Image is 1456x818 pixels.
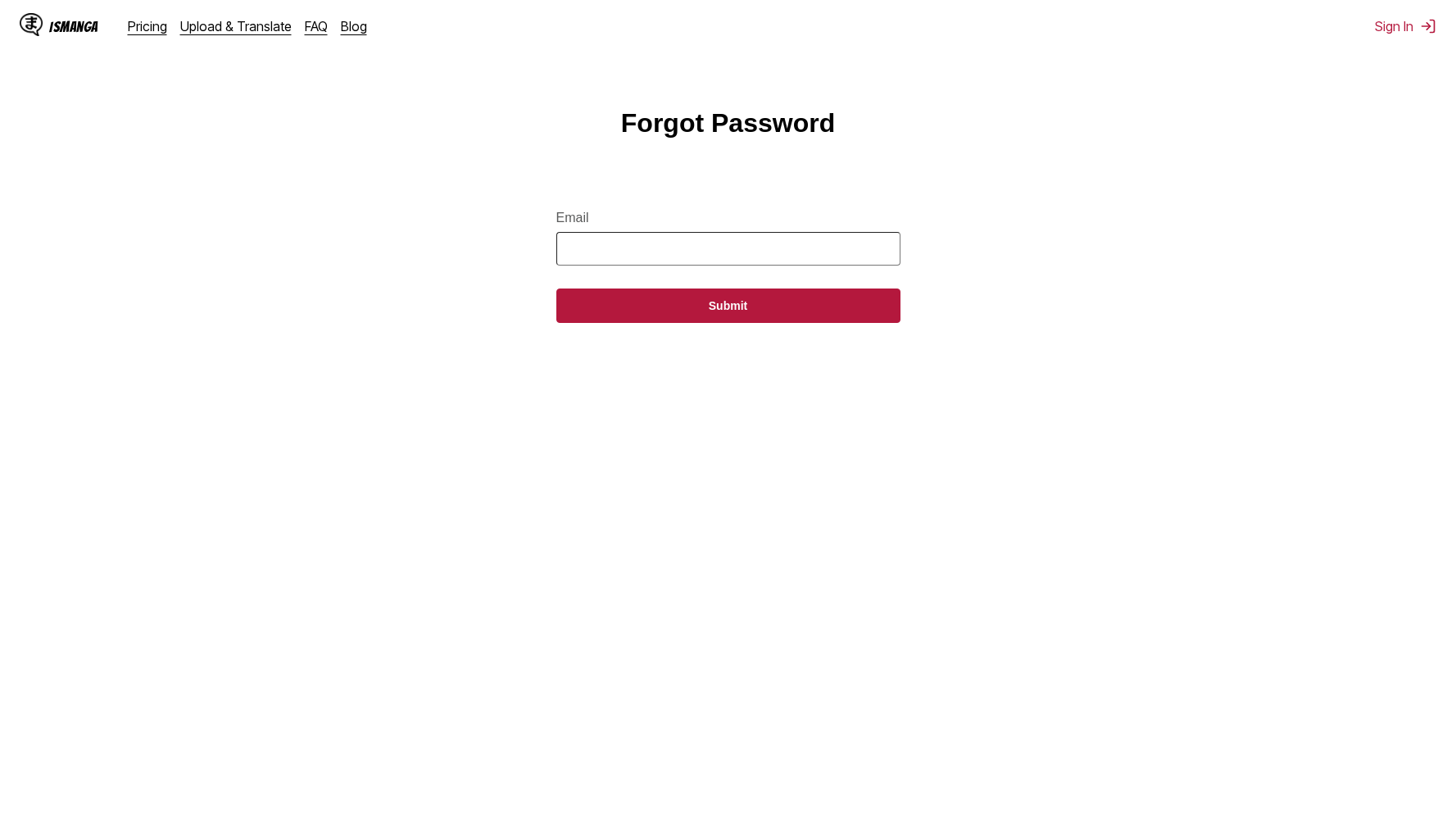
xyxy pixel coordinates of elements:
[621,108,835,139] h1: Forgot Password
[341,18,367,34] a: Blog
[1420,18,1436,34] img: Sign out
[20,13,43,36] img: IsManga Logo
[49,19,98,34] div: IsManga
[180,18,292,34] a: Upload & Translate
[128,18,167,34] a: Pricing
[1375,18,1436,34] button: Sign In
[20,13,128,39] a: IsManga LogoIsManga
[556,211,900,225] label: Email
[556,289,900,323] button: Submit
[305,18,328,34] a: FAQ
